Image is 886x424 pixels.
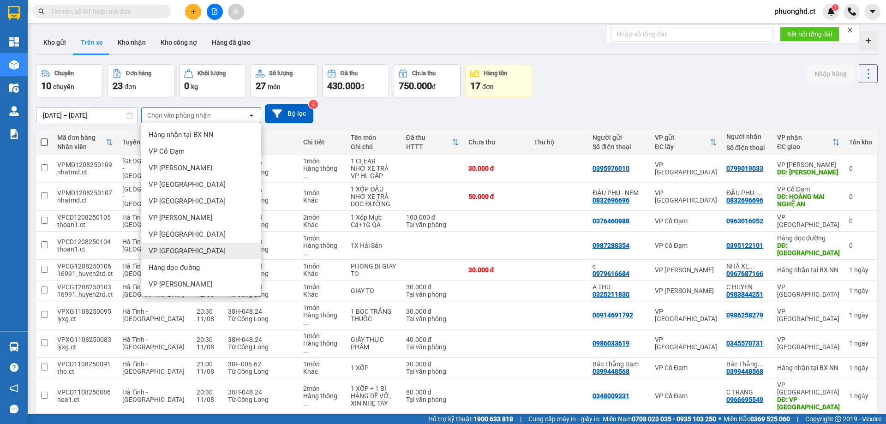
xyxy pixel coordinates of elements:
span: VP [GEOGRAPHIC_DATA] [149,230,226,239]
div: ĐC lấy [655,143,710,150]
div: Khác [303,368,341,375]
div: 11/08 [197,343,219,351]
div: HTTT [406,143,452,150]
span: [GEOGRAPHIC_DATA] - [GEOGRAPHIC_DATA] [122,157,185,179]
button: file-add [207,4,223,20]
span: [GEOGRAPHIC_DATA] - [GEOGRAPHIC_DATA] [122,185,185,208]
span: 23 [113,80,123,91]
img: warehouse-icon [9,60,19,70]
div: Tại văn phòng [406,291,459,298]
div: Số lượng [269,70,293,77]
div: Chi tiết [303,138,341,146]
button: Nhập hàng [807,66,854,82]
div: Đã thu [406,134,452,141]
div: 1 CLEAR [351,157,396,165]
img: solution-icon [9,129,19,139]
div: VP [GEOGRAPHIC_DATA] [777,214,840,228]
div: thoan1.ct [57,245,113,253]
span: ... [749,263,754,270]
div: 20:30 [197,388,219,396]
span: Hỗ trợ kỹ thuật: [428,414,513,424]
div: Ghi chú [351,143,396,150]
div: Nhân viên [57,143,106,150]
button: Kho gửi [36,31,73,54]
div: 30.000 đ [468,165,525,172]
div: 0 [849,165,872,172]
img: warehouse-icon [9,83,19,93]
span: ... [303,400,309,407]
div: VPMD1208250109 [57,161,113,168]
input: Nhập số tổng đài [611,27,772,42]
img: icon-new-feature [827,7,835,16]
div: 1 món [303,332,341,340]
strong: 0708 023 035 - 0935 103 250 [632,415,716,423]
span: ngày [854,340,868,347]
span: 10 [41,80,51,91]
div: 1 [849,266,872,274]
div: Hàng nhận tại BX NN [777,364,840,371]
span: Hà Tĩnh - [GEOGRAPHIC_DATA] [122,360,185,375]
div: 1 Xốp Mực Cá+1G QA [351,214,396,228]
div: 0345570731 [726,340,763,347]
div: DĐ: HOÀNG MAI NGHỆ AN [777,193,840,208]
span: close [847,27,853,33]
span: Hà Tĩnh - [GEOGRAPHIC_DATA] [122,336,185,351]
span: ... [303,249,309,257]
img: warehouse-icon [9,106,19,116]
div: 00914691792 [593,311,633,319]
span: 430.000 [327,80,360,91]
div: 0963016052 [726,217,763,225]
div: DĐ: HỒNG LĨNH [777,168,840,176]
button: Bộ lọc [265,104,313,123]
span: copyright [835,416,841,422]
div: 0376460988 [593,217,629,225]
div: 0979616684 [593,270,629,277]
div: C TRANG [726,388,768,396]
div: Hàng nhận tại BX NN [777,266,840,274]
span: món [268,83,281,90]
div: 1 món [303,283,341,291]
span: question-circle [10,363,18,372]
div: 0395122101 [726,242,763,249]
div: 1 [849,340,872,347]
div: tho.ct [57,368,113,375]
div: 0 [849,242,872,249]
div: 1 món [303,234,341,242]
div: Khác [303,270,341,277]
div: VP Cổ Đạm [655,217,717,225]
div: Tại văn phòng [406,396,459,403]
div: Chọn văn phòng nhận [147,111,211,120]
button: Kho công nợ [153,31,204,54]
span: 17 [470,80,480,91]
span: Miền Bắc [724,414,790,424]
span: Hà Tĩnh - [GEOGRAPHIC_DATA] [122,388,185,403]
div: Khác [303,291,341,298]
span: 27 [256,80,266,91]
strong: 1900 633 818 [473,415,513,423]
div: lyxg.ct [57,315,113,322]
span: Hà Tĩnh - [GEOGRAPHIC_DATA] [122,308,185,322]
span: Hà Tĩnh - [GEOGRAPHIC_DATA] [122,283,185,298]
div: 1 món [303,304,341,311]
span: ... [303,172,309,179]
div: 80.000 đ [406,388,459,396]
button: Hàng đã giao [204,31,258,54]
div: Người gửi [593,134,646,141]
span: VP [PERSON_NAME] [149,163,212,173]
div: VPCD1208250105 [57,214,113,221]
div: Chưa thu [468,138,525,146]
div: 0799019033 [726,165,763,172]
button: plus [185,4,201,20]
div: 0966695549 [726,396,763,403]
div: nhatmd.ct [57,197,113,204]
div: VPMD1208250107 [57,189,113,197]
div: 0395976010 [593,165,629,172]
div: 1 XỐP + 1 BÌ [351,385,396,392]
sup: 2 [309,100,318,109]
div: ĐC giao [777,143,832,150]
div: NHỜ XE TRẢ VP HL GẤP [351,165,396,179]
span: VP [GEOGRAPHIC_DATA] [149,246,226,256]
span: VP [PERSON_NAME] [149,213,212,222]
div: 1 món [303,189,341,197]
img: warehouse-icon [9,342,19,352]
